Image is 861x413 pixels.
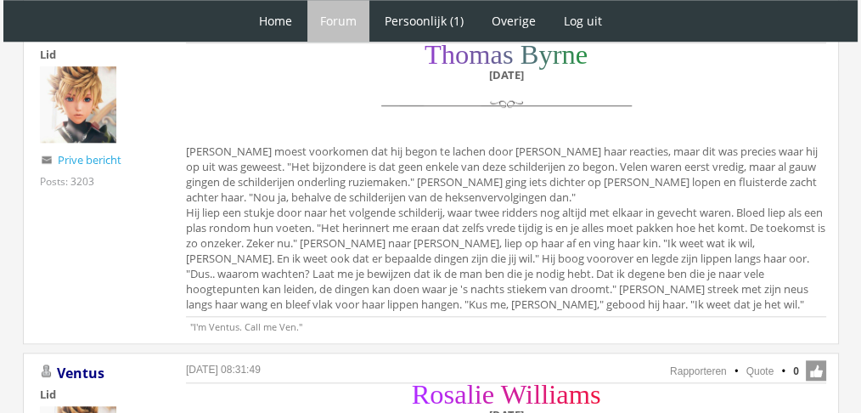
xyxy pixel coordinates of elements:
div: Posts: 3203 [40,174,94,189]
span: Like deze post [806,360,826,381]
span: a [556,379,568,410]
a: Rapporteren [670,365,727,377]
span: i [549,379,556,410]
img: Ventus [40,66,116,143]
span: y [538,39,552,70]
p: "I'm Ventus. Call me Ven." [186,316,826,333]
span: h [442,39,455,70]
div: [PERSON_NAME] moest voorkomen dat hij begon te lachen door [PERSON_NAME] haar reacties, maar dit ... [186,46,826,317]
span: l [533,379,541,410]
span: B [521,39,539,70]
span: i [475,379,482,410]
span: l [541,379,549,410]
img: scheidingslijn.png [374,87,638,125]
span: T [425,39,442,70]
span: a [454,379,466,410]
span: o [455,39,469,70]
a: Quote [746,365,774,377]
span: s [503,39,514,70]
a: Ventus [57,364,104,382]
b: [DATE] [489,67,524,82]
span: m [469,39,490,70]
span: R [412,379,430,410]
span: o [430,379,443,410]
span: l [467,379,475,410]
span: W [501,379,526,410]
span: e [576,39,588,70]
div: Lid [40,47,159,62]
span: r [553,39,562,70]
a: Prive bericht [58,152,121,167]
span: a [491,39,503,70]
span: n [562,39,576,70]
span: 0 [793,364,799,379]
span: s [444,379,455,410]
span: s [590,379,601,410]
a: [DATE] 08:31:49 [186,364,261,376]
span: m [569,379,590,410]
img: Gebruiker is offline [40,365,53,378]
span: i [526,379,533,410]
div: Lid [40,387,159,402]
span: e [482,379,494,410]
